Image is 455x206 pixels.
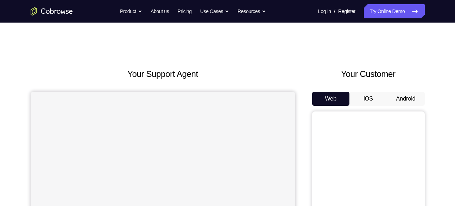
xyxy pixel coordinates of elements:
[238,4,266,18] button: Resources
[312,68,425,80] h2: Your Customer
[338,4,355,18] a: Register
[120,4,142,18] button: Product
[177,4,191,18] a: Pricing
[312,92,350,106] button: Web
[31,7,73,16] a: Go to the home page
[200,4,229,18] button: Use Cases
[387,92,425,106] button: Android
[349,92,387,106] button: iOS
[151,4,169,18] a: About us
[364,4,424,18] a: Try Online Demo
[318,4,331,18] a: Log In
[31,68,295,80] h2: Your Support Agent
[334,7,335,16] span: /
